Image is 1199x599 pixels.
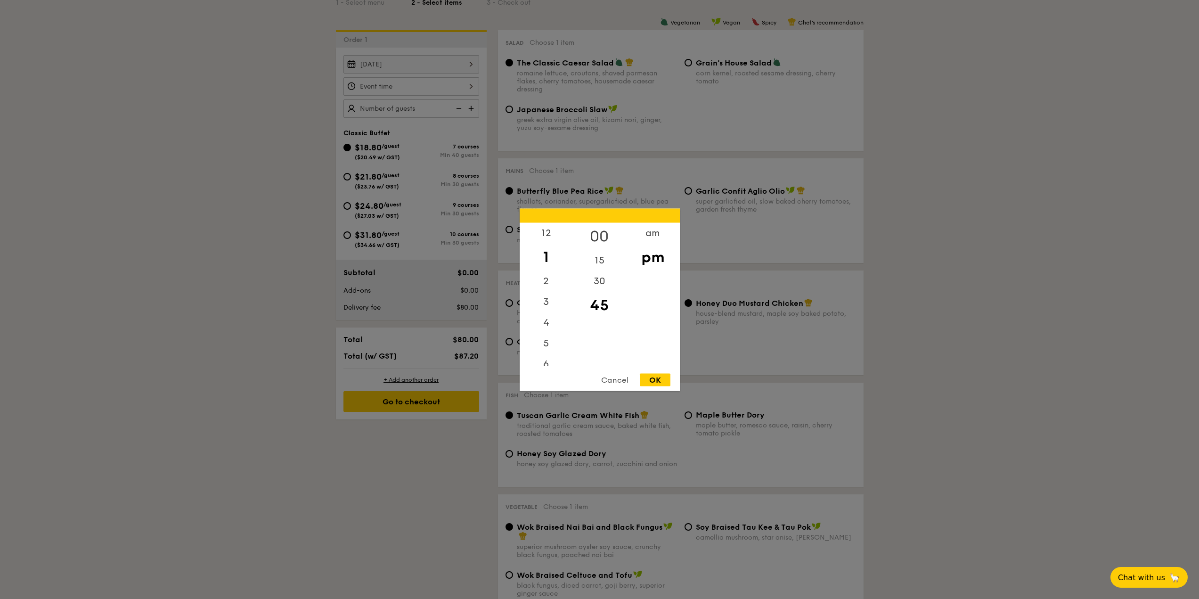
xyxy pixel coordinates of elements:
[520,243,573,271] div: 1
[520,291,573,312] div: 3
[573,222,626,250] div: 00
[520,353,573,374] div: 6
[573,250,626,271] div: 15
[1110,567,1188,588] button: Chat with us🦙
[640,373,670,386] div: OK
[1118,573,1165,582] span: Chat with us
[592,373,638,386] div: Cancel
[573,291,626,319] div: 45
[1169,572,1180,583] span: 🦙
[520,312,573,333] div: 4
[573,271,626,291] div: 30
[520,333,573,353] div: 5
[520,222,573,243] div: 12
[626,222,679,243] div: am
[520,271,573,291] div: 2
[626,243,679,271] div: pm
